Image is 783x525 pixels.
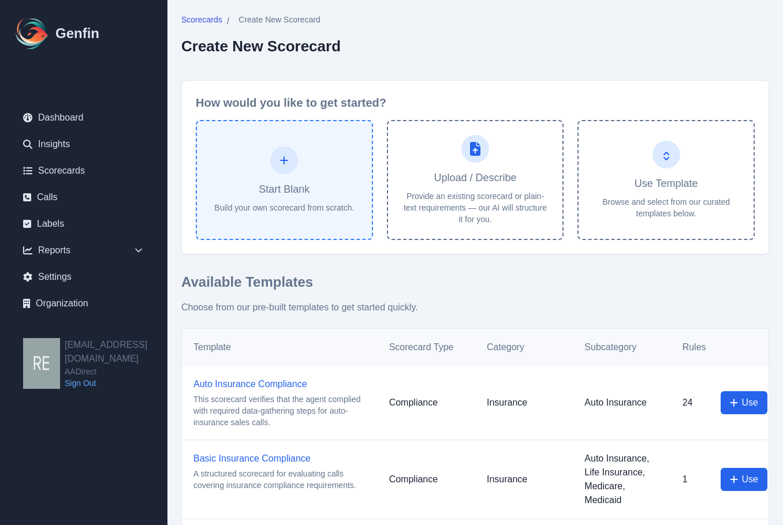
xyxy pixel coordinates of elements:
div: Reports [14,239,154,262]
h5: Template [193,340,366,354]
p: This scorecard verifies that the agent complied with required data-gathering steps for auto-insur... [193,393,366,428]
span: / [227,14,229,28]
h4: Upload / Describe [434,170,516,186]
span: Create New Scorecard [238,14,320,25]
a: Organization [14,292,154,315]
a: Sign Out [65,377,167,389]
h5: Subcategory [584,340,659,354]
a: Calls [14,186,154,209]
button: Start BlankBuild your own scorecard from scratch. [196,120,373,240]
a: Upload / DescribeProvide an existing scorecard or plain-text requirements — our AI will structure... [387,120,564,240]
button: Use TemplateBrowse and select from our curated templates below. [577,120,755,240]
img: Logo [14,15,51,52]
a: Auto Insurance Compliance [193,379,307,389]
p: 24 [683,396,693,410]
h5: Rules [683,340,709,354]
button: Use [721,468,767,491]
p: 1 [683,472,688,486]
h5: Scorecard Type [389,340,464,354]
p: Insurance [487,396,527,410]
h4: Use Template [635,175,698,192]
p: Insurance [487,472,527,486]
h4: Start Blank [259,181,310,197]
span: AADirect [65,366,167,377]
h2: Available Templates [181,273,769,291]
a: Scorecards [14,159,154,182]
a: Labels [14,212,154,235]
p: Provide an existing scorecard or plain-text requirements — our AI will structure it for you. [402,190,549,225]
span: Scorecards [181,14,222,25]
button: Use [721,391,767,414]
p: Browse and select from our curated templates below. [592,196,740,219]
a: Scorecards [181,14,222,28]
p: Auto Insurance [584,396,647,410]
h2: [EMAIL_ADDRESS][DOMAIN_NAME] [65,338,167,366]
h3: How would you like to get started? [196,95,755,111]
a: Insights [14,133,154,156]
p: Compliance [389,472,438,486]
p: Choose from our pre-built templates to get started quickly. [181,301,769,314]
p: Build your own scorecard from scratch. [214,202,354,213]
p: Compliance [389,396,438,410]
a: Dashboard [14,106,154,129]
h5: Category [487,340,561,354]
h2: Create New Scorecard [181,37,341,55]
p: A structured scorecard for evaluating calls covering insurance compliance requirements. [193,468,366,491]
p: Auto Insurance, Life Insurance, Medicare, Medicaid [584,452,659,507]
h1: Genfin [55,24,99,43]
a: Basic Insurance Compliance [193,453,311,463]
a: Settings [14,265,154,288]
img: resqueda@aadirect.com [23,338,60,389]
